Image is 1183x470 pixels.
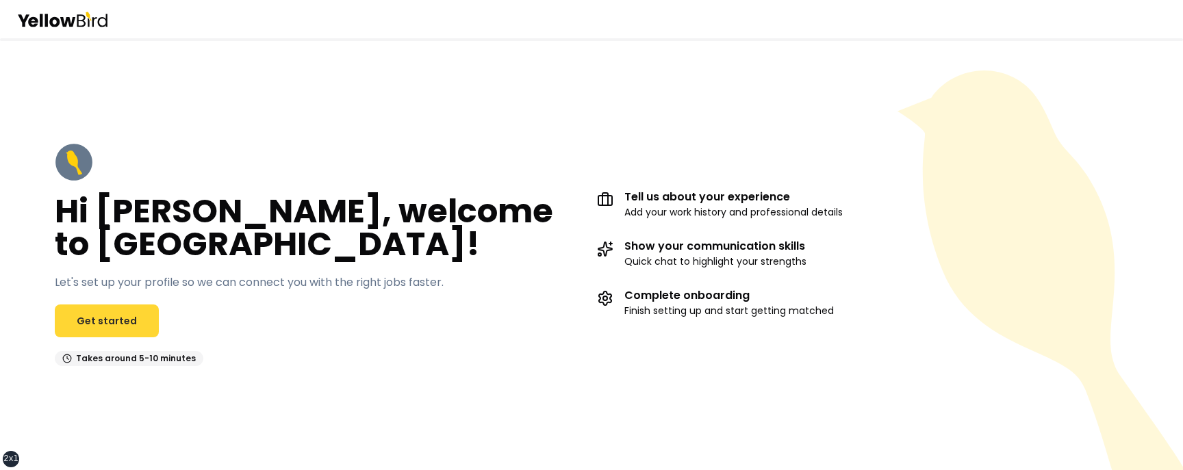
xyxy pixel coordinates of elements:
h3: Tell us about your experience [624,192,843,203]
p: Add your work history and professional details [624,205,843,219]
p: Finish setting up and start getting matched [624,304,834,317]
h3: Complete onboarding [624,290,834,301]
p: Let's set up your profile so we can connect you with the right jobs faster. [55,274,444,291]
div: Takes around 5-10 minutes [55,351,203,366]
h3: Show your communication skills [624,241,806,252]
h2: Hi [PERSON_NAME], welcome to [GEOGRAPHIC_DATA]! [55,195,586,261]
p: Quick chat to highlight your strengths [624,254,806,268]
a: Get started [55,304,159,337]
div: 2xl [3,454,18,465]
